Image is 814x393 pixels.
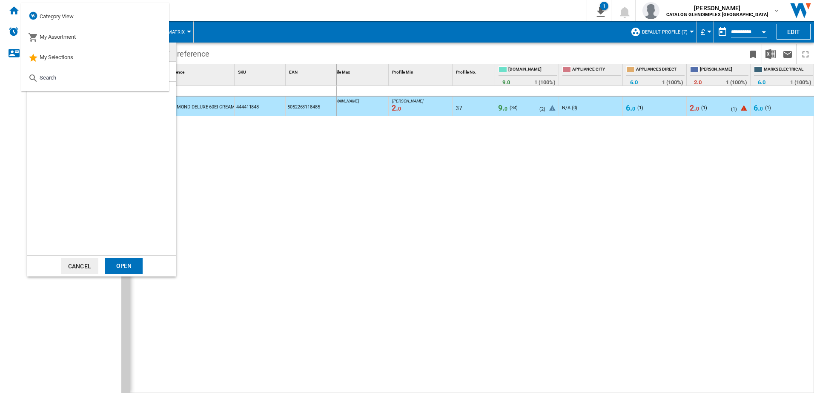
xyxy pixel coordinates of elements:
[40,74,56,81] span: Search
[28,11,38,21] img: wiser-icon-blue.png
[40,13,74,20] span: Category View
[40,34,76,40] span: My Assortment
[61,258,98,274] button: Cancel
[105,258,143,274] div: Open
[40,54,73,60] span: My Selections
